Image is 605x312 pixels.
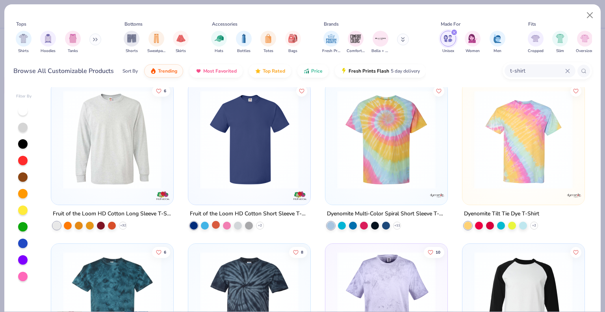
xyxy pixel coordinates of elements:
[18,48,29,54] span: Shirts
[493,34,502,43] img: Men Image
[532,223,536,228] span: + 2
[371,48,390,54] span: Bella + Canvas
[333,90,440,189] img: 12b00c40-4b14-4c59-bc9f-b3427481dd1a
[371,31,390,54] button: filter button
[556,34,564,43] img: Slim Image
[260,31,276,54] div: filter for Totes
[237,48,251,54] span: Bottles
[566,188,582,204] img: Dyenomite logo
[296,86,307,97] button: Like
[583,8,598,23] button: Close
[490,31,505,54] div: filter for Men
[124,31,139,54] div: filter for Shorts
[285,31,301,54] button: filter button
[465,31,481,54] div: filter for Women
[375,33,386,45] img: Bella + Canvas Image
[40,31,56,54] button: filter button
[211,31,227,54] button: filter button
[436,250,440,254] span: 10
[158,68,177,74] span: Trending
[124,21,143,28] div: Bottoms
[528,48,544,54] span: Cropped
[40,31,56,54] div: filter for Hoodies
[16,31,32,54] div: filter for Shirts
[444,34,453,43] img: Unisex Image
[335,64,426,78] button: Fresh Prints Flash5 day delivery
[466,48,480,54] span: Women
[13,66,114,76] div: Browse All Customizable Products
[576,48,594,54] span: Oversized
[576,31,594,54] button: filter button
[164,250,167,254] span: 6
[440,31,456,54] div: filter for Unisex
[552,31,568,54] div: filter for Slim
[322,31,340,54] div: filter for Fresh Prints
[147,31,165,54] button: filter button
[215,48,223,54] span: Hats
[509,66,565,75] input: Try "T-Shirt"
[341,68,347,74] img: flash.gif
[53,209,172,219] div: Fruit of the Loom HD Cotton Long Sleeve T-Shirt
[464,209,539,219] div: Dyenomite Tilt Tie Dye T-Shirt
[16,21,26,28] div: Tops
[302,90,409,189] img: e089583a-e983-4513-975b-6c0c4a02cb0b
[120,223,126,228] span: + 32
[440,31,456,54] button: filter button
[236,31,252,54] div: filter for Bottles
[347,31,365,54] div: filter for Comfort Colors
[350,33,362,45] img: Comfort Colors Image
[69,34,77,43] img: Tanks Image
[236,31,252,54] button: filter button
[173,31,189,54] div: filter for Skirts
[203,68,237,74] span: Most Favorited
[297,64,328,78] button: Price
[255,68,261,74] img: TopRated.gif
[576,31,594,54] div: filter for Oversized
[215,34,224,43] img: Hats Image
[292,188,308,204] img: Fruit of the Loom logo
[349,68,389,74] span: Fresh Prints Flash
[239,34,248,43] img: Bottles Image
[152,247,171,258] button: Like
[528,31,544,54] div: filter for Cropped
[19,34,28,43] img: Shirts Image
[68,48,78,54] span: Tanks
[263,68,285,74] span: Top Rated
[124,31,139,54] button: filter button
[429,188,445,204] img: Dyenomite logo
[442,48,454,54] span: Unisex
[211,31,227,54] div: filter for Hats
[16,31,32,54] button: filter button
[176,34,186,43] img: Skirts Image
[468,34,477,43] img: Women Image
[322,31,340,54] button: filter button
[189,64,243,78] button: Most Favorited
[127,34,136,43] img: Shorts Image
[164,89,167,93] span: 6
[41,48,56,54] span: Hoodies
[249,64,291,78] button: Top Rated
[195,68,202,74] img: most_fav.gif
[190,209,309,219] div: Fruit of the Loom HD Cotton Short Sleeve T-Shirt
[147,31,165,54] div: filter for Sweatpants
[301,250,303,254] span: 8
[311,68,323,74] span: Price
[264,34,273,43] img: Totes Image
[126,48,138,54] span: Shorts
[322,48,340,54] span: Fresh Prints
[264,48,273,54] span: Totes
[285,31,301,54] div: filter for Bags
[152,86,171,97] button: Like
[258,223,262,228] span: + 2
[439,90,546,189] img: fc4d7c1d-d8fc-415d-899b-8c275db0bd27
[155,188,171,204] img: Fruit of the Loom logo
[531,34,540,43] img: Cropped Image
[327,209,446,219] div: Dyenomite Multi-Color Spiral Short Sleeve T-Shirt
[394,223,400,228] span: + 11
[173,31,189,54] button: filter button
[490,31,505,54] button: filter button
[59,90,165,189] img: c4f27de9-80b2-4695-919f-0cda4c81499b
[325,33,337,45] img: Fresh Prints Image
[570,247,581,258] button: Like
[371,31,390,54] div: filter for Bella + Canvas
